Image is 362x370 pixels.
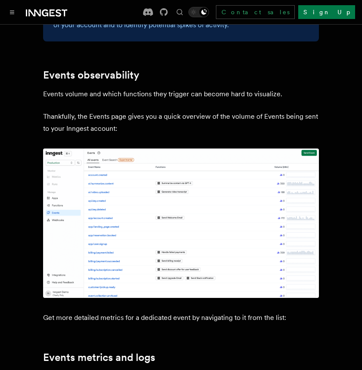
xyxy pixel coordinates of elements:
[216,5,295,19] a: Contact sales
[43,312,319,324] p: Get more detailed metrics for a dedicated event by navigating to it from the list:
[43,111,319,135] p: Thankfully, the Events page gives you a quick overview of the volume of Events being sent to your...
[43,69,139,81] a: Events observability
[43,351,155,364] a: Events metrics and logs
[188,7,209,17] button: Toggle dark mode
[43,88,319,100] p: Events volume and which functions they trigger can become hard to visualize.
[7,7,17,17] button: Toggle navigation
[175,7,185,17] button: Find something...
[298,5,355,19] a: Sign Up
[43,149,319,298] img: The Events page lists the available Event type. Each list item features the event name along with...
